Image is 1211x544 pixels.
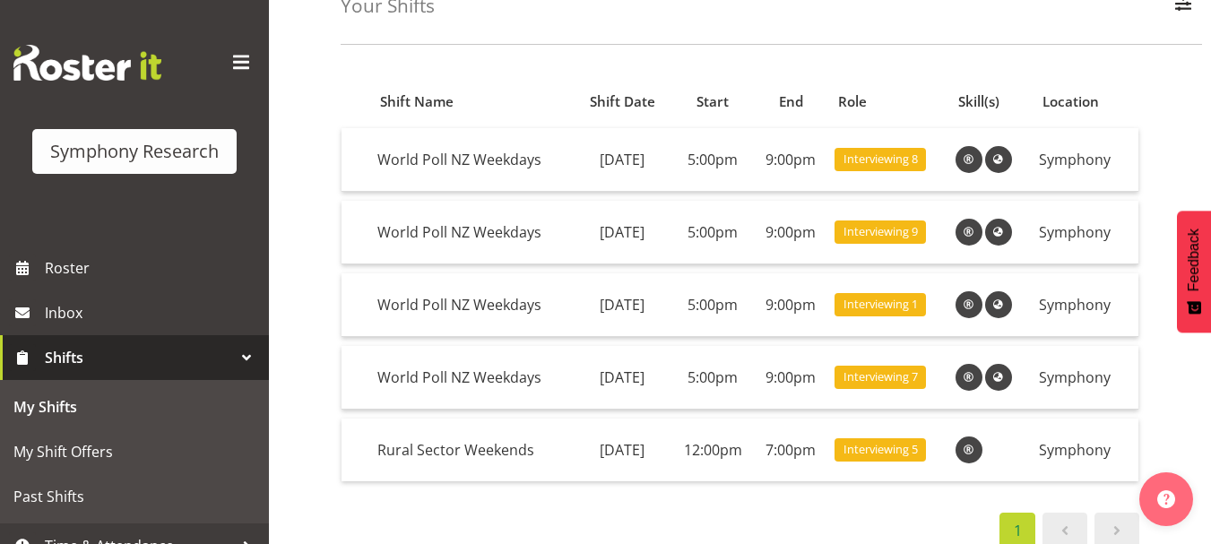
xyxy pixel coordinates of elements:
a: My Shift Offers [4,429,264,474]
td: Symphony [1032,128,1138,192]
td: [DATE] [574,201,671,264]
td: 12:00pm [671,419,754,481]
span: Roster [45,255,260,281]
button: Feedback - Show survey [1177,211,1211,332]
div: Symphony Research [50,138,219,165]
td: [DATE] [574,273,671,337]
span: Inbox [45,299,260,326]
td: 5:00pm [671,273,754,337]
td: 9:00pm [754,128,827,192]
span: Shifts [45,344,233,371]
td: [DATE] [574,128,671,192]
span: Interviewing 8 [843,151,918,168]
span: Start [696,91,729,112]
td: World Poll NZ Weekdays [370,201,574,264]
span: Shift Name [380,91,454,112]
span: Interviewing 7 [843,368,918,385]
img: Rosterit website logo [13,45,161,81]
td: 5:00pm [671,128,754,192]
a: My Shifts [4,384,264,429]
span: My Shift Offers [13,438,255,465]
td: 5:00pm [671,201,754,264]
span: Role [838,91,867,112]
td: [DATE] [574,419,671,481]
span: Shift Date [590,91,655,112]
span: Past Shifts [13,483,255,510]
td: 9:00pm [754,273,827,337]
td: Symphony [1032,346,1138,410]
td: Symphony [1032,201,1138,264]
td: 9:00pm [754,201,827,264]
td: Rural Sector Weekends [370,419,574,481]
span: Skill(s) [958,91,999,112]
span: Interviewing 5 [843,441,918,458]
td: [DATE] [574,346,671,410]
a: Past Shifts [4,474,264,519]
span: End [779,91,803,112]
td: Symphony [1032,419,1138,481]
span: Location [1042,91,1099,112]
td: World Poll NZ Weekdays [370,273,574,337]
td: Symphony [1032,273,1138,337]
span: Interviewing 1 [843,296,918,313]
td: World Poll NZ Weekdays [370,128,574,192]
td: World Poll NZ Weekdays [370,346,574,410]
img: help-xxl-2.png [1157,490,1175,508]
span: Feedback [1186,229,1202,291]
td: 5:00pm [671,346,754,410]
td: 9:00pm [754,346,827,410]
span: Interviewing 9 [843,223,918,240]
td: 7:00pm [754,419,827,481]
span: My Shifts [13,393,255,420]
